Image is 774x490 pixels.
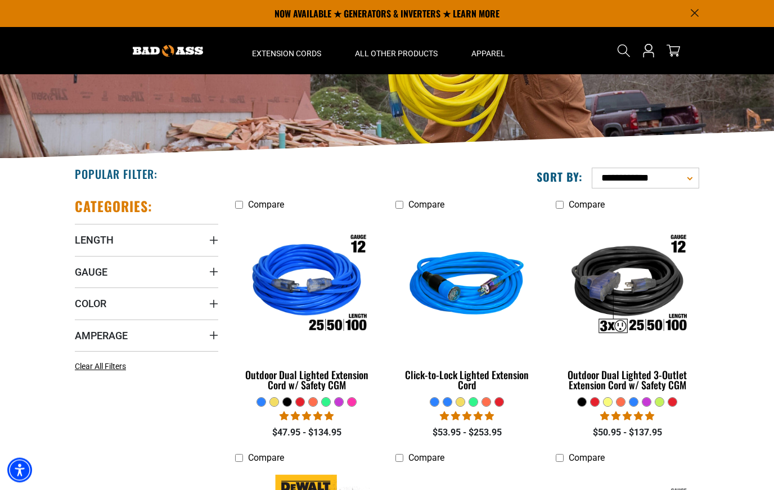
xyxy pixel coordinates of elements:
a: Clear All Filters [75,361,130,373]
div: Accessibility Menu [7,458,32,483]
summary: Search [615,42,633,60]
div: $50.95 - $137.95 [556,426,699,440]
div: Click-to-Lock Lighted Extension Cord [395,370,539,390]
span: Apparel [471,48,505,59]
summary: Length [75,224,218,256]
summary: Extension Cords [235,27,338,74]
img: Outdoor Dual Lighted Extension Cord w/ Safety CGM [236,222,378,351]
summary: Gauge [75,257,218,288]
div: $53.95 - $253.95 [395,426,539,440]
span: Gauge [75,266,107,279]
img: Bad Ass Extension Cords [133,45,203,57]
summary: Apparel [454,27,522,74]
span: Compare [569,200,605,210]
span: Compare [248,453,284,464]
a: blue Click-to-Lock Lighted Extension Cord [395,216,539,397]
a: Outdoor Dual Lighted 3-Outlet Extension Cord w/ Safety CGM Outdoor Dual Lighted 3-Outlet Extensio... [556,216,699,397]
summary: All Other Products [338,27,454,74]
img: blue [396,222,538,351]
span: Compare [408,200,444,210]
img: Outdoor Dual Lighted 3-Outlet Extension Cord w/ Safety CGM [556,222,698,351]
span: Compare [248,200,284,210]
a: Open this option [640,27,658,74]
span: Length [75,234,114,247]
div: $47.95 - $134.95 [235,426,379,440]
summary: Color [75,288,218,320]
span: 4.83 stars [280,411,334,422]
span: Extension Cords [252,48,321,59]
span: Color [75,298,106,311]
span: 4.80 stars [600,411,654,422]
span: Clear All Filters [75,362,126,371]
summary: Amperage [75,320,218,352]
span: Amperage [75,330,128,343]
h2: Popular Filter: [75,167,157,182]
span: 4.87 stars [440,411,494,422]
h2: Categories: [75,198,152,215]
div: Outdoor Dual Lighted 3-Outlet Extension Cord w/ Safety CGM [556,370,699,390]
span: Compare [569,453,605,464]
a: cart [664,44,682,57]
span: Compare [408,453,444,464]
label: Sort by: [537,170,583,185]
a: Outdoor Dual Lighted Extension Cord w/ Safety CGM Outdoor Dual Lighted Extension Cord w/ Safety CGM [235,216,379,397]
span: All Other Products [355,48,438,59]
div: Outdoor Dual Lighted Extension Cord w/ Safety CGM [235,370,379,390]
